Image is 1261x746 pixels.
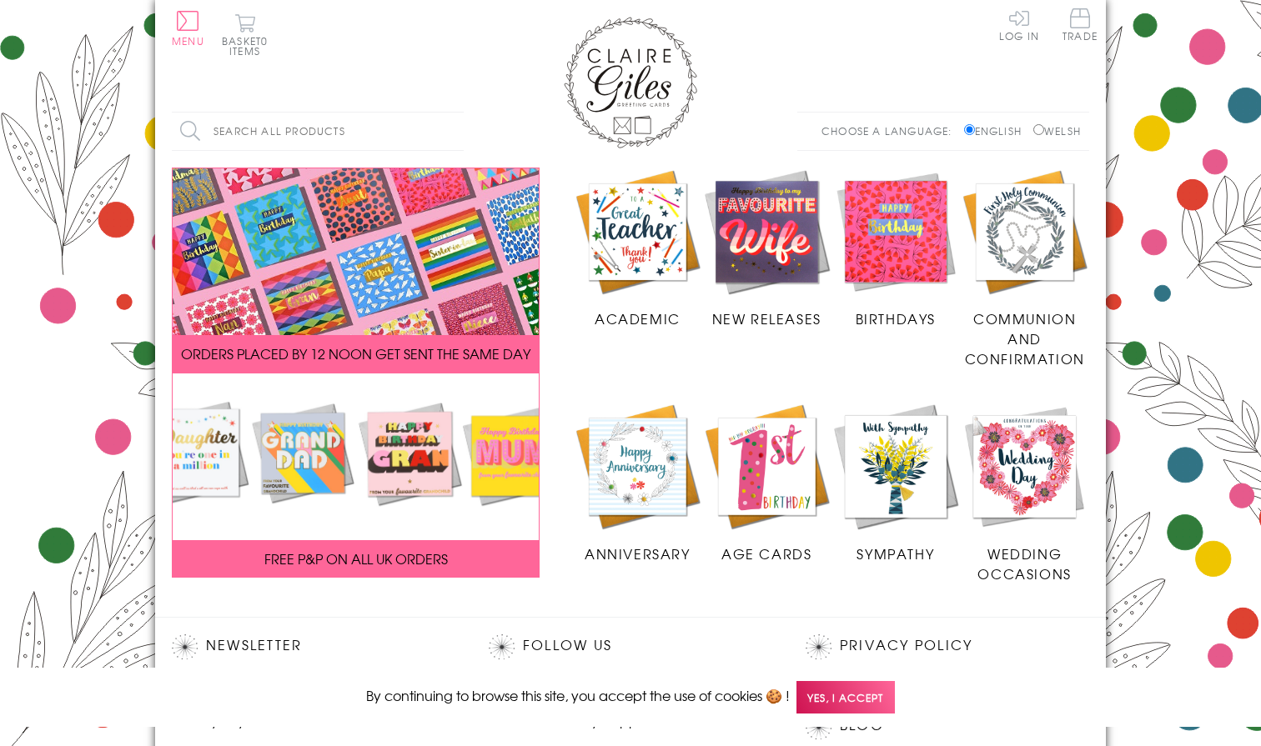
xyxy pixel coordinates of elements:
h2: Follow Us [489,634,772,659]
span: Sympathy [857,543,934,563]
button: Basket0 items [222,13,268,56]
a: Communion and Confirmation [960,168,1089,369]
input: Search [447,113,464,150]
span: Wedding Occasions [977,543,1071,583]
a: Age Cards [702,402,831,563]
img: Claire Giles Greetings Cards [564,17,697,148]
a: New Releases [702,168,831,329]
span: New Releases [712,308,821,328]
a: Birthdays [831,168,961,329]
span: Trade [1063,8,1098,41]
span: Academic [595,308,681,328]
span: FREE P&P ON ALL UK ORDERS [264,548,448,568]
button: Menu [172,11,204,46]
a: Privacy Policy [840,634,972,657]
input: Search all products [172,113,464,150]
span: 0 items [229,33,268,58]
input: Welsh [1033,124,1044,135]
span: Anniversary [585,543,691,563]
h2: Newsletter [172,634,455,659]
a: Anniversary [573,402,702,563]
label: English [964,123,1030,138]
span: Communion and Confirmation [965,308,1085,368]
span: Birthdays [856,308,936,328]
a: Sympathy [831,402,961,563]
span: Menu [172,33,204,48]
span: Yes, I accept [796,681,895,713]
label: Welsh [1033,123,1081,138]
p: Choose a language: [821,123,961,138]
span: ORDERS PLACED BY 12 NOON GET SENT THE SAME DAY [181,343,530,363]
a: Log In [999,8,1039,41]
a: Academic [573,168,702,329]
span: Age Cards [721,543,811,563]
input: English [964,124,975,135]
a: Wedding Occasions [960,402,1089,583]
a: Trade [1063,8,1098,44]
